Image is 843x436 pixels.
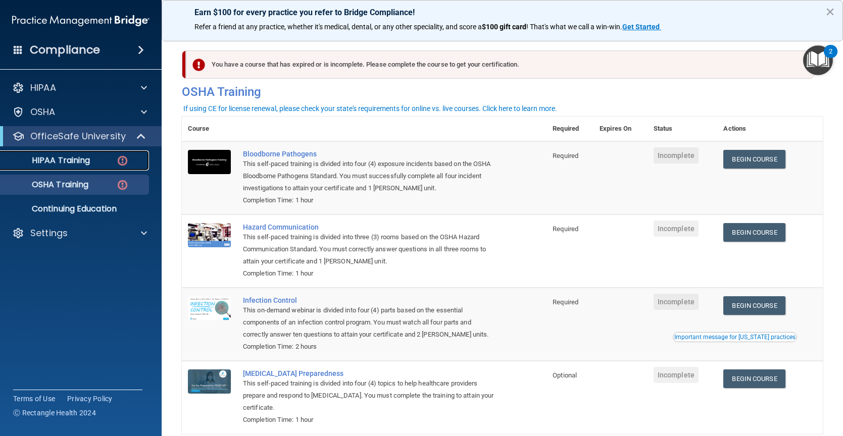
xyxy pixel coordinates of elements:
a: OSHA [12,106,147,118]
p: OSHA [30,106,56,118]
img: danger-circle.6113f641.png [116,179,129,191]
span: Required [553,225,578,233]
div: You have a course that has expired or is incomplete. Please complete the course to get your certi... [186,50,814,79]
button: Read this if you are a dental practitioner in the state of CA [673,332,797,342]
a: Get Started [622,23,661,31]
p: Earn $100 for every practice you refer to Bridge Compliance! [194,8,810,17]
div: This self-paced training is divided into three (3) rooms based on the OSHA Hazard Communication S... [243,231,496,267]
span: Incomplete [654,221,699,237]
a: Begin Course [723,150,785,169]
h4: Compliance [30,43,100,57]
div: If using CE for license renewal, please check your state's requirements for online vs. live cours... [183,105,557,112]
img: exclamation-circle-solid-danger.72ef9ffc.png [192,59,205,71]
div: Completion Time: 1 hour [243,414,496,426]
a: HIPAA [12,82,147,94]
p: Settings [30,227,68,239]
th: Expires On [593,117,648,141]
a: [MEDICAL_DATA] Preparedness [243,369,496,377]
th: Actions [717,117,823,141]
span: Incomplete [654,367,699,383]
div: 2 [829,51,832,65]
p: HIPAA Training [7,155,90,166]
a: Begin Course [723,223,785,242]
strong: Get Started [622,23,660,31]
a: Privacy Policy [67,394,113,404]
span: Ⓒ Rectangle Health 2024 [13,408,96,418]
p: HIPAA [30,82,56,94]
p: OfficeSafe University [30,130,126,142]
button: Open Resource Center, 2 new notifications [803,45,833,75]
img: danger-circle.6113f641.png [116,154,129,167]
div: Completion Time: 1 hour [243,194,496,206]
strong: $100 gift card [482,23,526,31]
h4: OSHA Training [182,85,823,99]
a: Settings [12,227,147,239]
span: Incomplete [654,294,699,310]
div: Completion Time: 2 hours [243,341,496,353]
iframe: Drift Widget Chat Controller [668,364,831,405]
div: This on-demand webinar is divided into four (4) parts based on the essential components of an inf... [243,304,496,341]
button: Close [825,4,835,20]
button: If using CE for license renewal, please check your state's requirements for online vs. live cours... [182,103,559,114]
span: Optional [553,371,577,379]
img: PMB logo [12,11,150,31]
span: Incomplete [654,147,699,163]
div: Completion Time: 1 hour [243,267,496,280]
a: Bloodborne Pathogens [243,150,496,158]
th: Required [547,117,593,141]
span: Required [553,298,578,306]
p: OSHA Training [7,180,88,190]
div: This self-paced training is divided into four (4) topics to help healthcare providers prepare and... [243,377,496,414]
a: Hazard Communication [243,223,496,231]
div: Important message for [US_STATE] practices [674,334,796,340]
div: This self-paced training is divided into four (4) exposure incidents based on the OSHA Bloodborne... [243,158,496,194]
a: OfficeSafe University [12,130,146,142]
a: Terms of Use [13,394,55,404]
th: Course [182,117,237,141]
span: Refer a friend at any practice, whether it's medical, dental, or any other speciality, and score a [194,23,482,31]
span: ! That's what we call a win-win. [526,23,622,31]
a: Infection Control [243,296,496,304]
p: Continuing Education [7,204,144,214]
a: Begin Course [723,296,785,315]
span: Required [553,152,578,159]
th: Status [648,117,718,141]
